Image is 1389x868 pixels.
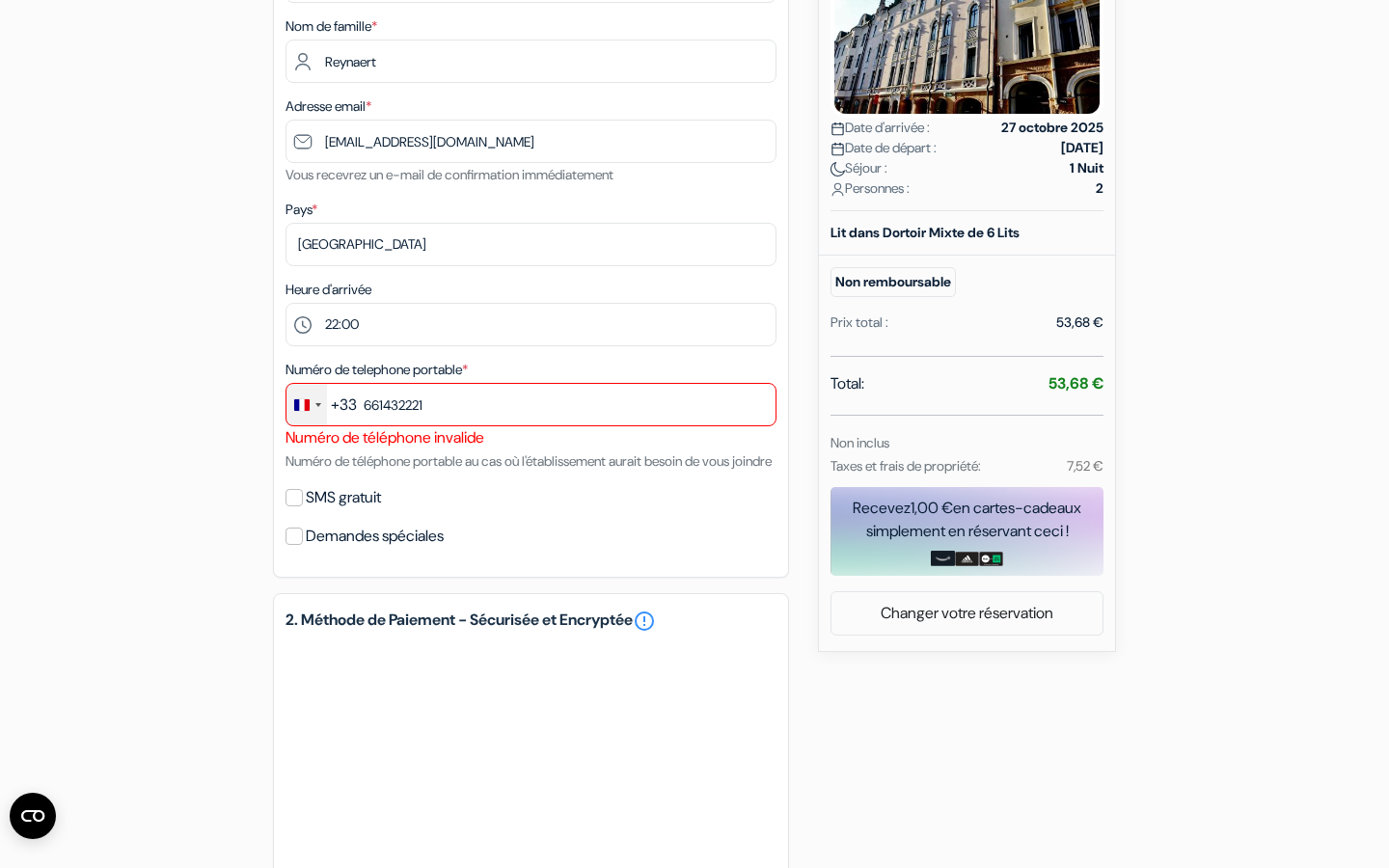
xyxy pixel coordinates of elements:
[831,372,864,395] span: Total:
[286,40,776,83] input: Entrer le nom de famille
[331,393,357,417] div: +33
[831,595,1103,632] a: Changer votre réservation
[931,551,955,566] img: amazon-card-no-text.png
[831,178,910,199] span: Personnes :
[831,142,845,156] img: calendar.svg
[286,360,468,380] label: Numéro de telephone portable
[831,457,981,475] small: Taxes et frais de propriété:
[286,426,776,449] div: Numéro de téléphone invalide
[1049,373,1103,393] strong: 53,68 €
[10,793,56,839] button: Ouvrir le widget CMP
[286,200,317,220] label: Pays
[306,484,381,511] label: SMS gratuit
[1067,457,1103,475] small: 7,52 €
[286,96,371,117] label: Adresse email
[831,138,937,158] span: Date de départ :
[831,224,1020,241] b: Lit dans Dortoir Mixte de 6 Lits
[1070,158,1103,178] strong: 1 Nuit
[1061,138,1103,158] strong: [DATE]
[1056,312,1103,333] div: 53,68 €
[911,498,953,518] span: 1,00 €
[286,384,357,425] button: Change country, selected France (+33)
[831,312,888,333] div: Prix total :
[831,497,1103,543] div: Recevez en cartes-cadeaux simplement en réservant ceci !
[1096,178,1103,199] strong: 2
[1001,118,1103,138] strong: 27 octobre 2025
[306,523,444,550] label: Demandes spéciales
[831,434,889,451] small: Non inclus
[955,552,979,567] img: adidas-card.png
[286,16,377,37] label: Nom de famille
[831,122,845,136] img: calendar.svg
[831,162,845,176] img: moon.svg
[286,452,772,470] small: Numéro de téléphone portable au cas où l'établissement aurait besoin de vous joindre
[979,552,1003,567] img: uber-uber-eats-card.png
[831,267,956,297] small: Non remboursable
[633,610,656,633] a: error_outline
[831,118,930,138] span: Date d'arrivée :
[286,120,776,163] input: Entrer adresse e-mail
[286,166,613,183] small: Vous recevrez un e-mail de confirmation immédiatement
[286,280,371,300] label: Heure d'arrivée
[286,610,776,633] h5: 2. Méthode de Paiement - Sécurisée et Encryptée
[831,158,887,178] span: Séjour :
[831,182,845,197] img: user_icon.svg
